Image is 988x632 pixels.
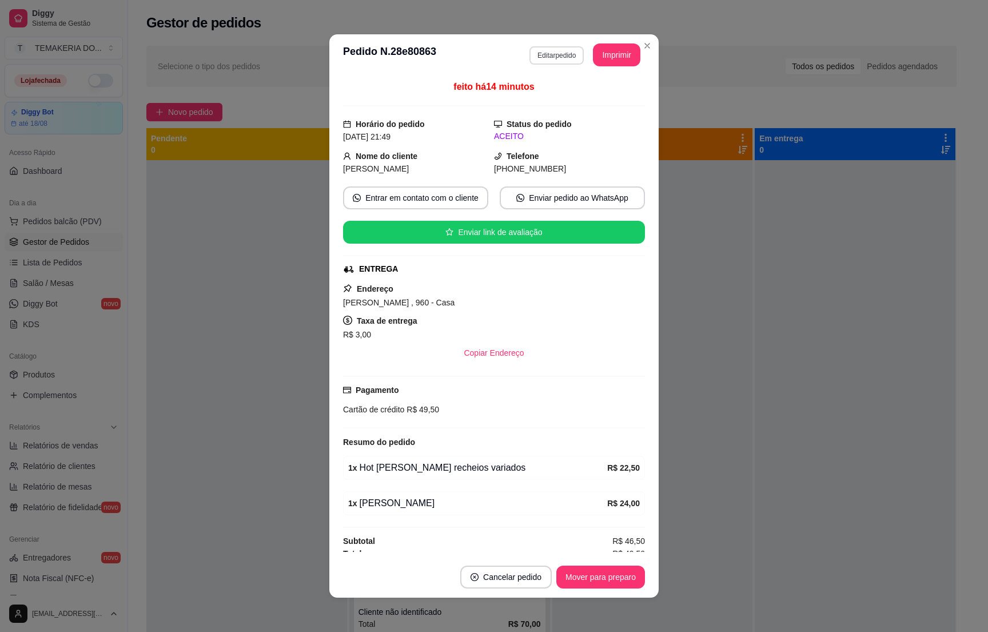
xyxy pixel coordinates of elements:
span: [PERSON_NAME] [343,164,409,173]
span: Cartão de crédito [343,405,404,414]
span: calendar [343,120,351,128]
h3: Pedido N. 28e80863 [343,43,436,66]
span: star [445,228,453,236]
strong: Resumo do pedido [343,438,415,447]
strong: R$ 24,00 [607,499,640,508]
button: Copiar Endereço [455,341,533,364]
strong: R$ 22,50 [607,463,640,472]
button: whats-appEntrar em contato com o cliente [343,186,488,209]
button: Mover para preparo [556,566,645,589]
strong: Telefone [507,152,539,161]
span: whats-app [353,194,361,202]
strong: Pagamento [356,385,399,395]
strong: 1 x [348,463,357,472]
span: R$ 3,00 [343,330,371,339]
span: [DATE] 21:49 [343,132,391,141]
button: Imprimir [593,43,640,66]
span: credit-card [343,386,351,394]
span: desktop [494,120,502,128]
span: R$ 49,50 [404,405,439,414]
span: [PERSON_NAME] , 960 - Casa [343,298,455,307]
div: Hot [PERSON_NAME] recheios variados [348,461,607,475]
span: R$ 49,50 [612,547,645,560]
strong: Subtotal [343,536,375,546]
span: dollar [343,316,352,325]
span: pushpin [343,284,352,293]
span: whats-app [516,194,524,202]
strong: Endereço [357,284,393,293]
strong: Nome do cliente [356,152,417,161]
span: close-circle [471,573,479,581]
span: R$ 46,50 [612,535,645,547]
strong: 1 x [348,499,357,508]
button: close-circleCancelar pedido [460,566,552,589]
button: Editarpedido [529,46,584,65]
div: [PERSON_NAME] [348,496,607,510]
div: ACEITO [494,130,645,142]
div: ENTREGA [359,263,398,275]
span: phone [494,152,502,160]
span: user [343,152,351,160]
span: feito há 14 minutos [453,82,534,92]
button: whats-appEnviar pedido ao WhatsApp [500,186,645,209]
span: [PHONE_NUMBER] [494,164,566,173]
strong: Total [343,549,361,558]
button: starEnviar link de avaliação [343,221,645,244]
strong: Status do pedido [507,120,572,129]
button: Close [638,37,656,55]
strong: Horário do pedido [356,120,425,129]
strong: Taxa de entrega [357,316,417,325]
